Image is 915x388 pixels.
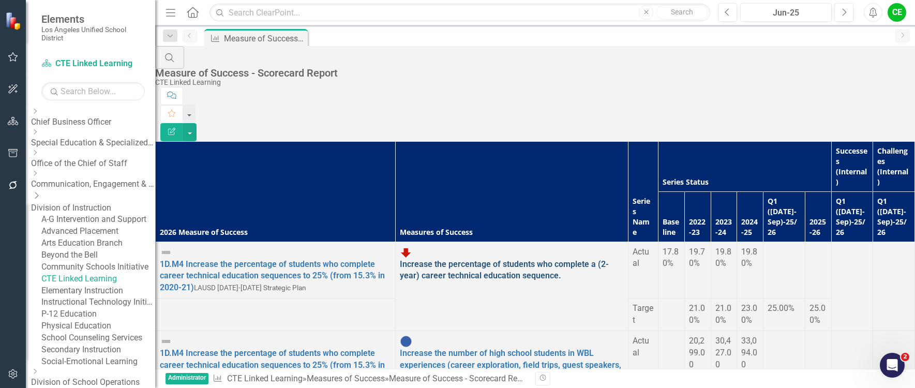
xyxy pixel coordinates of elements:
td: Double-Click to Edit [684,331,711,387]
button: Search [656,5,708,20]
img: At or Above Plan [400,335,412,348]
a: CTE Linked Learning [41,273,155,285]
div: 2025-26 [809,217,827,237]
a: Special Education & Specialized Programs [31,137,155,149]
span: 23.00% [741,303,757,325]
span: 19.80% [715,247,731,268]
td: Double-Click to Edit [873,242,915,331]
span: Search [671,8,693,16]
a: 1D.M4 Increase the percentage of students who complete career technical education sequences to 25... [160,348,385,382]
div: Measure of Success - Scorecard Report [155,67,910,79]
a: P-12 Education [41,308,155,320]
td: Double-Click to Edit [805,242,832,299]
span: 2 [901,353,909,361]
td: Double-Click to Edit [684,242,711,299]
input: Search ClearPoint... [209,4,710,22]
div: Series Name [633,196,654,237]
span: Actual [633,336,649,357]
span: Target [633,303,653,325]
button: CE [888,3,906,22]
input: Search Below... [41,82,145,100]
span: 25.00% [809,303,826,325]
a: Secondary Instruction [41,344,155,356]
img: Off Track [400,246,412,259]
td: Double-Click to Edit [737,242,763,299]
span: 21.00% [715,303,731,325]
td: Double-Click to Edit [805,299,832,331]
a: Increase the number of high school students in WBL experiences (career exploration, field trips, ... [400,348,621,382]
td: Double-Click to Edit [658,299,685,331]
a: School Counseling Services [41,332,155,344]
span: LAUSD [DATE]-[DATE] Strategic Plan [194,283,306,292]
a: Advanced Placement [41,226,155,237]
a: CTE Linked Learning [41,58,145,70]
img: ClearPoint Strategy [5,11,23,29]
td: Double-Click to Edit [628,299,658,331]
td: Double-Click to Edit [711,299,737,331]
a: Office of the Chief of Staff [31,158,155,170]
div: Baseline [663,217,680,237]
td: Double-Click to Edit [628,242,658,299]
a: 1D.M4 Increase the percentage of students who complete career technical education sequences to 25... [160,259,385,293]
iframe: Intercom live chat [880,353,905,378]
div: Jun-25 [744,7,828,19]
td: Double-Click to Edit [737,331,763,387]
div: 2026 Measure of Success [160,227,391,237]
span: Elements [41,13,145,25]
td: Double-Click to Edit [763,331,805,387]
td: Double-Click to Edit [737,299,763,331]
td: Double-Click to Edit [831,242,873,331]
a: Community Schools Initiative [41,261,155,273]
td: Double-Click to Edit [658,331,685,387]
div: Q1 ([DATE]-Sep)-25/26 [877,196,910,237]
td: Double-Click to Edit [763,242,805,299]
div: Series Status [663,177,827,187]
span: 21.00% [689,303,705,325]
div: 2022-23 [689,217,707,237]
div: Q1 ([DATE]-Sep)-25/26 [768,196,801,237]
div: Measure of Success - Scorecard Report [224,32,305,45]
div: Q1 ([DATE]-Sep)-25/26 [836,196,869,237]
div: 2023-24 [715,217,733,237]
td: Double-Click to Edit [628,331,658,387]
div: Measure of Success - Scorecard Report [389,374,532,383]
a: Social-Emotional Learning [41,356,155,368]
span: 30,427.00 [715,336,731,369]
a: A-G Intervention and Support [41,214,155,226]
a: Instructional Technology Initiative [41,296,155,308]
a: Chief Business Officer [31,116,155,128]
a: Increase the percentage of students who complete a (2-year) career technical education sequence. [400,259,609,281]
div: 2024-25 [741,217,759,237]
td: Double-Click to Edit Right Click for Context Menu [396,242,628,331]
span: 19.70% [689,247,705,268]
td: Double-Click to Edit [763,299,805,331]
td: Double-Click to Edit Right Click for Context Menu [156,331,396,387]
span: 19.80% [741,247,757,268]
a: Beyond the Bell [41,249,155,261]
div: Challenges (Internal) [877,146,910,187]
div: » » [213,373,528,385]
button: Jun-25 [740,3,832,22]
span: 25.00% [768,303,794,313]
td: Double-Click to Edit [711,242,737,299]
span: 20,299.00 [689,336,705,369]
a: Measures of Success [307,374,385,383]
a: Communication, Engagement & Collaboration [31,178,155,190]
a: Physical Education [41,320,155,332]
span: 17.80% [663,247,679,268]
a: CTE Linked Learning [227,374,303,383]
td: Double-Click to Edit Right Click for Context Menu [156,242,396,299]
span: 33,094.00 [741,336,757,369]
div: Successes (Internal) [836,146,869,187]
img: Not Defined [160,246,172,259]
span: Administrator [166,373,208,385]
img: Not Defined [160,335,172,348]
td: Double-Click to Edit [684,299,711,331]
td: Double-Click to Edit [805,331,832,387]
a: Arts Education Branch [41,237,155,249]
a: Elementary Instruction [41,285,155,297]
td: Double-Click to Edit [711,331,737,387]
a: Division of Instruction [31,202,155,214]
div: Measures of Success [400,227,624,237]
